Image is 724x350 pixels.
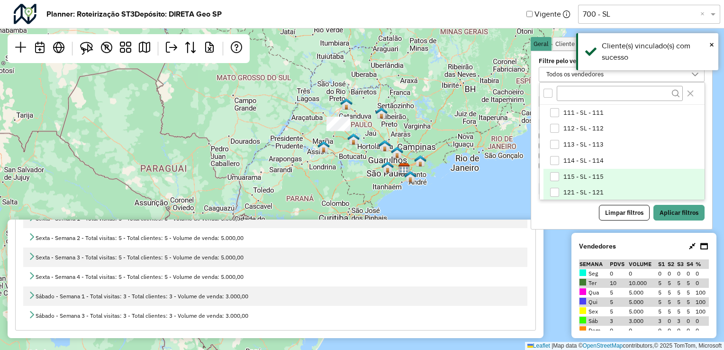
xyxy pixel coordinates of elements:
li: 121 - SL - 121 [543,184,705,201]
li: 112 - SL - 112 [543,121,705,137]
td: 5.000 [628,297,658,307]
td: 5 [667,278,677,288]
td: 0 [677,326,686,335]
td: 5 [609,288,629,297]
th: Volume [628,259,658,269]
div: Vigente [526,4,720,24]
span: Cliente [555,41,575,47]
div: Sexta - Semana 4 - Total visitas: 5 - Total clientes: 5 - Volume de venda: 5.000,00 [28,272,523,281]
td: Qua [579,288,609,297]
td: 5 [658,278,667,288]
a: Exportar dados vendas [181,38,200,59]
td: 0 [695,326,709,335]
td: Sáb [579,316,609,326]
td: Sex [579,307,609,316]
label: Exibir somente visitas não roteirizadas [539,133,655,141]
button: Close [709,37,714,52]
td: 100 [695,307,709,316]
div: Sábado - Semana 3 - Total visitas: 3 - Total clientes: 3 - Volume de venda: 3.000,00 [28,311,523,320]
td: 5 [677,278,686,288]
em: As informações de visita de um planner vigente são consideradas oficiais e exportadas para outros... [563,10,570,18]
div: Sábado - Semana 1 - Total visitas: 3 - Total clientes: 3 - Volume de venda: 3.000,00 [28,291,523,301]
td: 0 [667,326,677,335]
td: 0 [695,316,709,326]
input: Exibir somente visitas não roteirizadas [539,133,545,139]
td: 100 [695,288,709,297]
td: 0 [695,269,709,278]
label: Exibir todos os clientes [539,163,611,171]
td: 10 [609,278,629,288]
td: 5 [667,288,677,297]
label: Filtre pelo vendedor: [533,57,681,65]
label: Exibir direção das rotas [539,153,612,161]
td: 0 [609,326,629,335]
td: 100 [695,297,709,307]
td: 5.000 [628,307,658,316]
td: 5 [686,278,696,288]
td: 0 [658,269,667,278]
label: Filtre pela semana: [533,109,710,116]
th: % total clientes quinzenais [695,259,709,269]
td: 5 [609,307,629,316]
span: Clear all [700,9,708,20]
td: 5 [686,307,696,316]
td: 5 [667,297,677,307]
span: R [104,43,109,51]
td: Seg [579,269,609,278]
a: OpenStreetMap [583,342,623,349]
td: 3 [609,316,629,326]
div: All items unselected [543,89,552,98]
input: Exibir todos os clientes [539,163,545,169]
a: Leaflet [527,342,550,349]
td: 0 [628,269,658,278]
th: Semana [579,259,609,269]
strong: Vendedores [579,241,616,251]
div: Cliente(s) vinculado(s) com sucesso [602,40,711,63]
td: Ter [579,278,609,288]
th: S2 [667,259,677,269]
td: 5 [609,297,629,307]
em: Exibir rótulo [101,42,112,53]
td: 0 [667,316,677,326]
img: CDD Ribeirão Preto [375,107,388,119]
img: CDD Votorantim [381,161,394,173]
td: 0 [667,269,677,278]
th: S1 [658,259,667,269]
td: 0 [609,269,629,278]
a: Roteirizar planner [135,38,154,59]
a: Gabarito [116,38,135,59]
img: CDD Bauru [347,133,360,145]
img: São José do Rio Preto [340,98,353,110]
td: 3.000 [628,316,658,326]
a: Iniciar novo planner [11,38,30,59]
div: 85941-9 - Sup Avenida Lj 28 [326,117,350,131]
strong: Planner: Roteirização ST3 [46,9,135,20]
button: Close [683,86,698,101]
li: 111 - SL - 111 [543,105,705,121]
span: 121 - SL - 121 [563,189,604,196]
img: DIRETA Geo SP [398,163,410,175]
label: Exibir clientes sem vendedor vinculado [539,143,658,151]
td: 5 [658,288,667,297]
img: CDD Litoral [404,170,416,183]
img: Campinas - Bees [391,146,403,158]
span: | [552,342,553,349]
li: 113 - SL - 113 [543,137,705,153]
td: 0 [658,326,667,335]
label: Filtre pelos dias da semana: [533,87,710,94]
td: 0 [628,326,658,335]
button: Aplicar filtros [653,205,705,221]
input: Exibir clientes sem vendedor vinculado [539,143,545,149]
td: 5 [677,307,686,316]
td: 5 [667,307,677,316]
td: 0 [695,278,709,288]
label: Seg [539,96,562,107]
li: 115 - SL - 115 [543,169,705,185]
td: 0 [686,326,696,335]
img: CDD São José [414,155,426,167]
div: Sexta - Semana 3 - Total visitas: 5 - Total clientes: 5 - Volume de venda: 5.000,00 [28,252,523,262]
span: 112 - SL - 112 [563,125,604,132]
td: 5 [677,288,686,297]
td: 5 [658,307,667,316]
button: Limpar filtros [599,205,650,221]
